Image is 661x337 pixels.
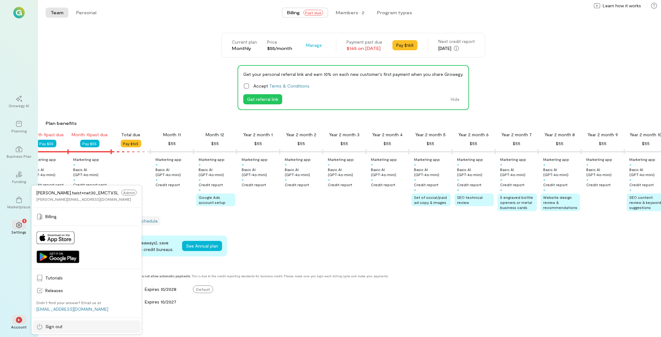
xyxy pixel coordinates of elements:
div: Marketing app [199,157,225,162]
button: See Annual plan [182,241,222,251]
div: Credit report [242,182,266,187]
div: + [414,187,416,192]
div: + [156,162,158,167]
button: Manage [302,40,326,50]
button: Members · 2 [331,8,369,18]
div: Basic AI (GPT‑4o‑mini) [586,167,623,177]
div: + [156,177,158,182]
span: 1 [24,218,25,224]
div: Basic AI (GPT‑4o‑mini) [500,167,537,177]
div: + [199,162,201,167]
a: Terms & Conditions [269,83,309,89]
div: [DATE] [438,45,475,52]
button: Pay $165 [392,40,417,50]
div: Credit report [457,182,481,187]
div: Marketplace [8,204,31,209]
div: + [500,162,502,167]
div: $55 [599,140,607,147]
div: Credit report [629,182,654,187]
span: Billing [287,9,300,16]
div: + [457,187,459,192]
div: + [73,177,75,182]
div: Year 2 month 9 [588,132,618,138]
div: Marketing app [586,157,612,162]
div: Monthly [232,45,257,52]
div: Current plan [232,39,257,45]
div: Credit report [543,182,568,187]
div: Get your personal referral link and earn 10% on each new customer's first payment when you share ... [243,71,463,77]
div: Basic AI (GPT‑4o‑mini) [371,167,408,177]
div: Credit report sent [73,182,107,187]
div: Payment past due [346,39,382,45]
button: Program types [372,8,417,18]
div: + [328,162,330,167]
div: + [242,177,244,182]
div: Price [267,39,292,45]
div: Credit report [500,182,524,187]
a: Funding [8,166,30,189]
div: $55 [211,140,219,147]
div: + [414,162,416,167]
span: SEO technical review [457,195,483,205]
span: Accept [253,83,309,89]
div: $55 [556,140,563,147]
div: $55 [470,140,477,147]
div: Marketing app [500,157,526,162]
div: Account [11,324,27,329]
button: Get referral link [243,94,282,104]
div: [PERSON_NAME][EMAIL_ADDRESS][DOMAIN_NAME] [36,197,131,202]
span: Set of social/paid ad copy & images [414,195,447,205]
div: $165 on [DATE] [346,45,382,52]
div: + [199,177,201,182]
button: Pay $165 [121,140,141,147]
div: Basic AI (GPT‑4o‑mini) [199,167,235,177]
span: [PERSON_NAME].twist+net30_EMCTVSL [36,190,119,195]
div: Month 12 [206,132,225,138]
div: Month 9 past due [29,132,64,138]
div: Year 2 month 8 [544,132,575,138]
div: Year 2 month 3 [329,132,359,138]
a: [EMAIL_ADDRESS][DOMAIN_NAME] [36,306,108,312]
div: Basic AI (GPT‑4o‑mini) [30,167,67,177]
div: + [629,187,632,192]
div: + [629,162,632,167]
span: Manage [306,42,322,48]
a: Tutorials [33,272,140,284]
span: Expires 10/2027 [145,299,176,304]
div: Credit report [156,182,180,187]
div: Month 10 past due [72,132,108,138]
div: *Account [8,312,30,334]
div: + [543,162,545,167]
div: Didn’t find your answer? Email us at [36,300,101,305]
img: Download on App Store [36,231,74,244]
a: Releases [33,284,140,297]
div: Year 2 month 2 [286,132,316,138]
a: Schedule [139,218,158,224]
div: Marketing app [73,157,99,162]
div: $55 [384,140,391,147]
span: Google Ads account setup [199,195,226,205]
div: $55 [168,140,176,147]
div: + [73,162,75,167]
button: Pay $55 [80,140,99,147]
div: + [629,177,632,182]
div: $55 [297,140,305,147]
div: + [285,177,287,182]
div: Basic AI (GPT‑4o‑mini) [328,167,365,177]
div: Year 2 month 5 [415,132,446,138]
div: $55 [642,140,650,147]
div: + [371,177,373,182]
div: Marketing app [371,157,397,162]
a: Planning [8,116,30,138]
div: + [371,162,373,167]
div: $55/month [267,45,292,52]
div: Settings [12,230,27,235]
div: Basic AI (GPT‑4o‑mini) [285,167,321,177]
div: Basic AI (GPT‑4o‑mini) [242,167,278,177]
a: Billing [33,210,140,223]
button: BillingPast due [282,8,328,18]
div: Basic AI (GPT‑4o‑mini) [457,167,494,177]
div: Month 11 [163,132,181,138]
div: Credit report [586,182,611,187]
